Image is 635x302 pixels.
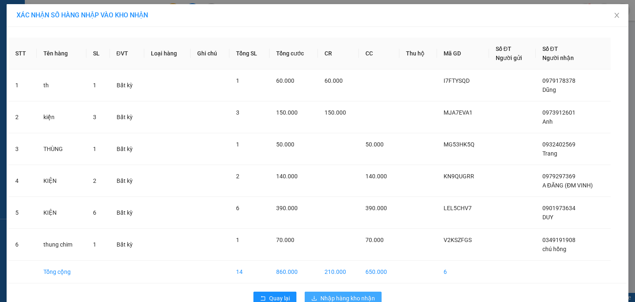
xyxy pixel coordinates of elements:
span: LEL5CHV7 [444,205,472,211]
td: 14 [229,261,270,283]
span: 0932402569 [542,141,575,148]
td: 3 [9,133,37,165]
span: MG53HK5Q [444,141,475,148]
span: 1 [93,241,96,248]
span: Anh [542,118,553,125]
td: 210.000 [318,261,359,283]
span: 2 [93,177,96,184]
td: Bất kỳ [110,70,144,101]
th: Ghi chú [191,38,229,70]
th: CR [318,38,359,70]
span: Dũng [542,86,556,93]
th: Tổng cước [270,38,317,70]
span: Số ĐT [496,46,511,52]
td: Tổng cộng [37,261,86,283]
td: 5 [9,197,37,229]
span: 70.000 [365,237,384,243]
span: XÁC NHẬN SỐ HÀNG NHẬP VÀO KHO NHẬN [17,11,148,19]
th: ĐVT [110,38,144,70]
th: Tên hàng [37,38,86,70]
td: Bất kỳ [110,133,144,165]
span: 6 [236,205,239,211]
td: thung chim [37,229,86,261]
span: 70.000 [276,237,294,243]
span: MJA7EVA1 [444,109,473,116]
span: 0979297369 [542,173,575,180]
span: 390.000 [276,205,298,211]
span: 0349191908 [542,237,575,243]
span: 60.000 [276,77,294,84]
span: 140.000 [365,173,387,180]
span: 390.000 [365,205,387,211]
span: 150.000 [325,109,346,116]
span: DUY [542,214,553,221]
span: 1 [236,141,239,148]
button: Close [605,4,628,27]
span: 140.000 [276,173,298,180]
span: close [614,12,620,19]
span: 1 [93,82,96,89]
span: 150.000 [276,109,298,116]
span: 6 [93,209,96,216]
td: 2 [9,101,37,133]
td: 4 [9,165,37,197]
span: KN9QUGRR [444,173,474,180]
th: Loại hàng [144,38,191,70]
td: KIỆN [37,197,86,229]
span: chú hồng [542,246,566,252]
span: rollback [260,295,266,302]
span: 1 [93,146,96,152]
td: Bất kỳ [110,165,144,197]
span: Trang [542,150,557,157]
span: I7FTYSQD [444,77,470,84]
td: THÙNG [37,133,86,165]
td: th [37,70,86,101]
th: CC [359,38,400,70]
td: Bất kỳ [110,101,144,133]
span: Người nhận [542,55,574,61]
td: 6 [437,261,489,283]
span: 1 [236,77,239,84]
span: 3 [236,109,239,116]
span: V2KSZFGS [444,237,472,243]
span: 2 [236,173,239,180]
td: Bất kỳ [110,229,144,261]
span: Người gửi [496,55,522,61]
th: Thu hộ [399,38,437,70]
th: STT [9,38,37,70]
span: 0979178378 [542,77,575,84]
td: KIỆN [37,165,86,197]
span: 0973912601 [542,109,575,116]
td: 860.000 [270,261,317,283]
th: SL [86,38,110,70]
span: A ĐĂNG (ĐM VINH) [542,182,593,189]
span: download [311,295,317,302]
td: Bất kỳ [110,197,144,229]
span: Số ĐT [542,46,558,52]
td: 650.000 [359,261,400,283]
td: kiện [37,101,86,133]
th: Tổng SL [229,38,270,70]
span: 0901973634 [542,205,575,211]
td: 6 [9,229,37,261]
span: 50.000 [365,141,384,148]
th: Mã GD [437,38,489,70]
span: 1 [236,237,239,243]
span: 60.000 [325,77,343,84]
span: 50.000 [276,141,294,148]
td: 1 [9,70,37,101]
span: 3 [93,114,96,120]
